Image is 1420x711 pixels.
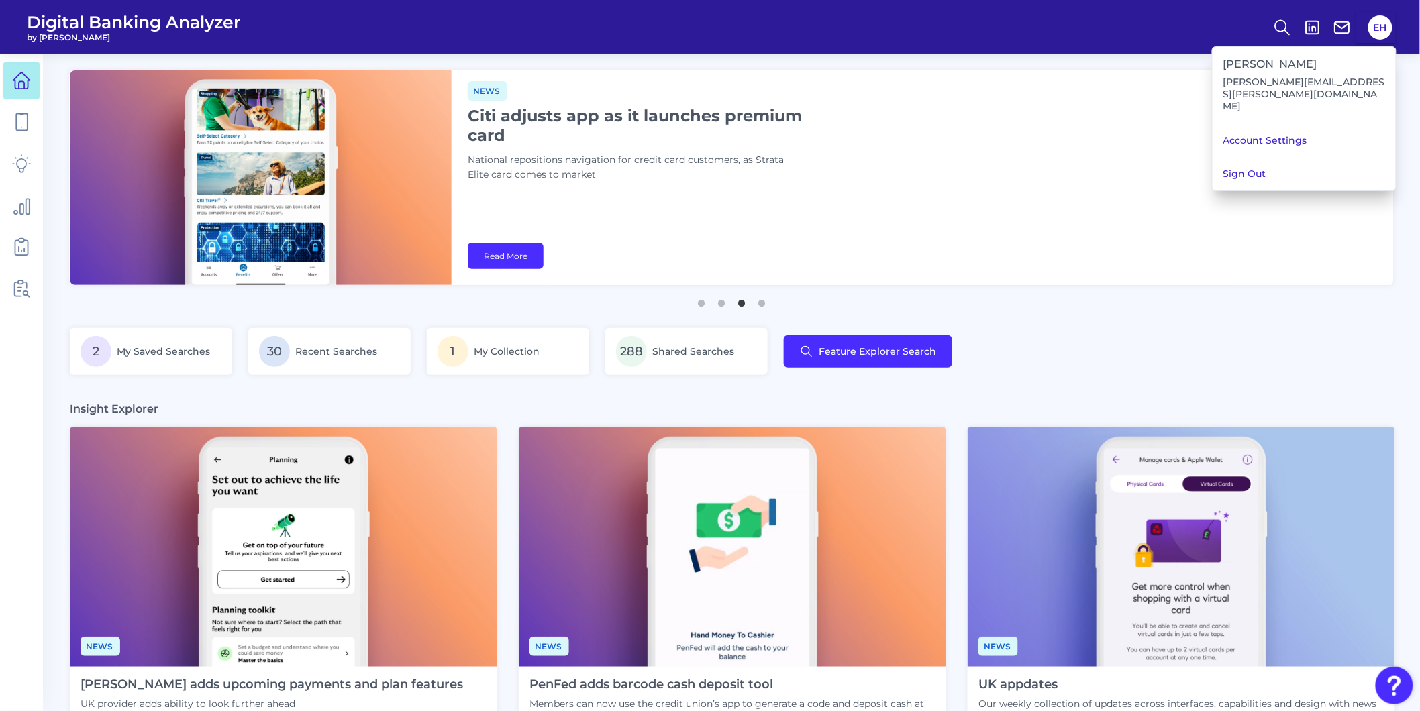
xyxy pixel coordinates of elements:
a: Account Settings [1213,123,1396,157]
span: 30 [259,336,290,367]
h4: UK appdates [978,677,1384,692]
p: UK provider adds ability to look further ahead [81,698,463,710]
span: Recent Searches [295,345,377,358]
span: News [468,81,507,101]
img: bannerImg [70,70,452,285]
a: News [468,84,507,97]
a: News [81,639,120,652]
a: News [978,639,1018,652]
p: National repositions navigation for credit card customers, as Strata Elite card comes to market [468,153,803,182]
span: Feature Explorer Search [819,346,936,357]
span: by [PERSON_NAME] [27,32,241,42]
img: Appdates - Phone (9).png [968,427,1395,667]
a: 2My Saved Searches [70,328,232,375]
h3: Insight Explorer [70,402,158,416]
img: News - Phone.png [519,427,946,667]
h4: PenFed adds barcode cash deposit tool [529,677,935,692]
h4: [PERSON_NAME] adds upcoming payments and plan features [81,677,463,692]
span: News [529,637,569,656]
button: Open Resource Center [1376,667,1413,704]
button: 1 [695,293,708,307]
button: Sign Out [1213,157,1396,190]
button: 2 [715,293,728,307]
span: Digital Banking Analyzer [27,12,241,32]
a: 30Recent Searches [248,328,411,375]
span: Shared Searches [652,345,734,358]
span: News [978,637,1018,656]
h1: Citi adjusts app as it launches premium card [468,106,803,145]
a: 1My Collection [427,328,589,375]
span: 2 [81,336,111,367]
span: 1 [438,336,468,367]
span: News [81,637,120,656]
img: News - Phone (4).png [70,427,497,667]
a: News [529,639,569,652]
span: My Saved Searches [117,345,210,358]
span: My Collection [474,345,540,358]
p: [PERSON_NAME][EMAIL_ADDRESS][PERSON_NAME][DOMAIN_NAME] [1223,76,1385,112]
h3: [PERSON_NAME] [1223,58,1385,70]
a: Read More [468,243,544,269]
button: EH [1368,15,1392,40]
button: 4 [755,293,768,307]
a: 288Shared Searches [605,328,768,375]
span: 288 [616,336,647,367]
button: Feature Explorer Search [784,335,952,368]
button: 3 [735,293,748,307]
